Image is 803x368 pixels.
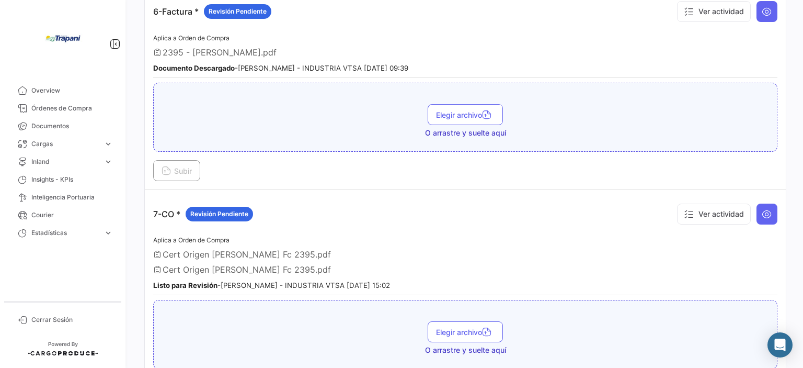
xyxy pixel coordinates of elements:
span: Courier [31,210,113,220]
span: 2395 - [PERSON_NAME].pdf [163,47,277,58]
span: Overview [31,86,113,95]
small: - [PERSON_NAME] - INDUSTRIA VTSA [DATE] 09:39 [153,64,408,72]
span: Revisión Pendiente [190,209,248,219]
span: Aplica a Orden de Compra [153,34,230,42]
span: O arrastre y suelte aquí [425,345,506,355]
b: Listo para Revisión [153,281,217,289]
span: Aplica a Orden de Compra [153,236,230,244]
p: 7-CO * [153,207,253,221]
button: Subir [153,160,200,181]
span: Cert Origen [PERSON_NAME] Fc 2395.pdf [163,264,331,275]
a: Insights - KPIs [8,171,117,188]
span: Cerrar Sesión [31,315,113,325]
span: O arrastre y suelte aquí [425,128,506,138]
span: expand_more [104,228,113,238]
small: - [PERSON_NAME] - INDUSTRIA VTSA [DATE] 15:02 [153,281,390,289]
a: Overview [8,82,117,99]
button: Elegir archivo [428,104,503,125]
a: Documentos [8,117,117,135]
span: Elegir archivo [436,328,495,337]
div: Abrir Intercom Messenger [767,332,793,358]
span: Elegir archivo [436,110,495,119]
a: Courier [8,206,117,224]
span: Documentos [31,121,113,131]
span: Insights - KPIs [31,175,113,184]
b: Documento Descargado [153,64,235,72]
span: Subir [162,166,192,175]
span: expand_more [104,139,113,149]
a: Órdenes de Compra [8,99,117,117]
button: Ver actividad [677,1,751,22]
p: 6-Factura * [153,4,271,19]
span: expand_more [104,157,113,166]
span: Cert Origen [PERSON_NAME] Fc 2395.pdf [163,249,331,260]
span: Revisión Pendiente [209,7,267,16]
span: Órdenes de Compra [31,104,113,113]
span: Inland [31,157,99,166]
button: Elegir archivo [428,321,503,342]
span: Estadísticas [31,228,99,238]
a: Inteligencia Portuaria [8,188,117,206]
img: bd005829-9598-4431-b544-4b06bbcd40b2.jpg [37,13,89,65]
span: Inteligencia Portuaria [31,193,113,202]
button: Ver actividad [677,204,751,225]
span: Cargas [31,139,99,149]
